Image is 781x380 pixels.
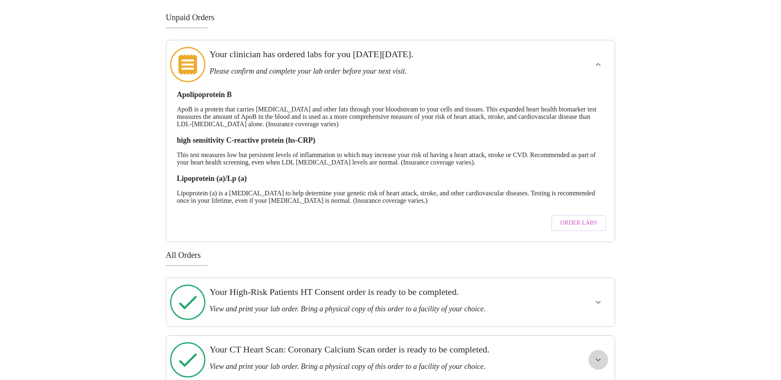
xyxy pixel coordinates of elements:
h3: Please confirm and complete your lab order before your next visit. [210,67,528,76]
h3: All Orders [166,250,615,260]
h3: Lipoprotein (a)/Lp (a) [177,174,604,183]
h3: View and print your lab order. Bring a physical copy of this order to a facility of your choice. [210,305,528,313]
a: Order Labs [549,211,608,235]
button: show more [588,292,608,312]
span: Order Labs [560,218,597,228]
p: Lipoprotein (a) is a [MEDICAL_DATA] to help determine your genetic risk of heart attack, stroke, ... [177,190,604,204]
button: Order Labs [551,215,606,231]
h3: Your CT Heart Scan: Coronary Calcium Scan order is ready to be completed. [210,344,528,355]
h3: Apolipoprotein B [177,90,604,99]
h3: View and print your lab order. Bring a physical copy of this order to a facility of your choice. [210,362,528,371]
p: ApoB is a protein that carries [MEDICAL_DATA] and other fats through your bloodstream to your cel... [177,106,604,128]
button: show more [588,55,608,74]
h3: high sensitivity C-reactive protein (hs-CRP) [177,136,604,145]
p: This test measures low but persistent levels of inflammation to which may increase your risk of h... [177,151,604,166]
h3: Your High-Risk Patients HT Consent order is ready to be completed. [210,287,528,297]
h3: Your clinician has ordered labs for you [DATE][DATE]. [210,49,528,60]
h3: Unpaid Orders [166,13,615,22]
button: show more [588,350,608,370]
